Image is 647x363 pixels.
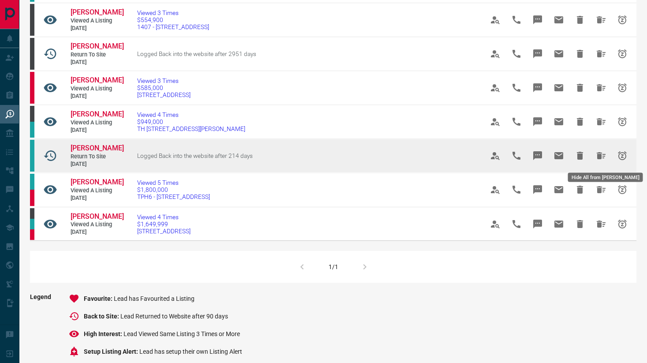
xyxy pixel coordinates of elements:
[30,208,34,219] div: mrloft.ca
[506,77,527,98] span: Call
[548,179,569,200] span: Email
[591,179,612,200] span: Hide All from Dinaz Dadyburjor
[30,122,34,138] div: condos.ca
[71,187,123,195] span: Viewed a Listing
[71,212,124,221] span: [PERSON_NAME]
[30,190,34,206] div: property.ca
[548,9,569,30] span: Email
[71,178,123,187] a: [PERSON_NAME]
[71,110,124,118] span: [PERSON_NAME]
[137,16,209,23] span: $554,900
[71,127,123,134] span: [DATE]
[591,9,612,30] span: Hide All from Dylan Viero
[71,51,123,59] span: Return to Site
[527,213,548,235] span: Message
[71,110,123,119] a: [PERSON_NAME]
[485,213,506,235] span: View Profile
[137,111,245,132] a: Viewed 4 Times$949,000TH [STREET_ADDRESS][PERSON_NAME]
[71,144,123,153] a: [PERSON_NAME]
[569,179,591,200] span: Hide
[30,229,34,240] div: property.ca
[612,145,633,166] span: Snooze
[485,9,506,30] span: View Profile
[569,9,591,30] span: Hide
[137,84,191,91] span: $585,000
[591,43,612,64] span: Hide All from Serena Riese
[123,330,240,337] span: Lead Viewed Same Listing 3 Times or More
[569,145,591,166] span: Hide
[568,173,643,182] div: Hide All from [PERSON_NAME]
[506,213,527,235] span: Call
[114,295,194,302] span: Lead has Favourited a Listing
[30,38,34,70] div: mrloft.ca
[137,77,191,98] a: Viewed 3 Times$585,000[STREET_ADDRESS]
[137,118,245,125] span: $949,000
[30,106,34,122] div: mrloft.ca
[137,50,256,57] span: Logged Back into the website after 2951 days
[527,179,548,200] span: Message
[506,43,527,64] span: Call
[612,43,633,64] span: Snooze
[137,213,191,221] span: Viewed 4 Times
[71,212,123,221] a: [PERSON_NAME]
[84,348,139,355] span: Setup Listing Alert
[612,9,633,30] span: Snooze
[591,77,612,98] span: Hide All from Debbie Smalwood
[137,23,209,30] span: 1407 - [STREET_ADDRESS]
[137,213,191,235] a: Viewed 4 Times$1,649,999[STREET_ADDRESS]
[137,125,245,132] span: TH [STREET_ADDRESS][PERSON_NAME]
[137,179,210,200] a: Viewed 5 Times$1,800,000TPH6 - [STREET_ADDRESS]
[485,77,506,98] span: View Profile
[71,178,124,186] span: [PERSON_NAME]
[137,228,191,235] span: [STREET_ADDRESS]
[30,72,34,104] div: property.ca
[137,9,209,30] a: Viewed 3 Times$554,9001407 - [STREET_ADDRESS]
[71,93,123,100] span: [DATE]
[506,9,527,30] span: Call
[612,179,633,200] span: Snooze
[30,140,34,172] div: condos.ca
[137,152,253,159] span: Logged Back into the website after 214 days
[485,43,506,64] span: View Profile
[591,111,612,132] span: Hide All from Andrea Holmes
[71,161,123,168] span: [DATE]
[137,77,191,84] span: Viewed 3 Times
[137,186,210,193] span: $1,800,000
[71,17,123,25] span: Viewed a Listing
[137,91,191,98] span: [STREET_ADDRESS]
[137,179,210,186] span: Viewed 5 Times
[71,153,123,161] span: Return to Site
[527,77,548,98] span: Message
[527,111,548,132] span: Message
[71,42,123,51] a: [PERSON_NAME]
[71,8,123,17] a: [PERSON_NAME]
[612,213,633,235] span: Snooze
[506,111,527,132] span: Call
[30,174,34,190] div: condos.ca
[485,145,506,166] span: View Profile
[506,145,527,166] span: Call
[84,330,123,337] span: High Interest
[137,9,209,16] span: Viewed 3 Times
[569,77,591,98] span: Hide
[139,348,242,355] span: Lead has setup their own Listing Alert
[71,59,123,66] span: [DATE]
[71,25,123,32] span: [DATE]
[612,77,633,98] span: Snooze
[569,213,591,235] span: Hide
[84,313,120,320] span: Back to Site
[569,111,591,132] span: Hide
[591,145,612,166] span: Hide All from Marsha Fouks
[506,179,527,200] span: Call
[84,295,114,302] span: Favourite
[548,213,569,235] span: Email
[71,8,124,16] span: [PERSON_NAME]
[71,42,124,50] span: [PERSON_NAME]
[485,179,506,200] span: View Profile
[485,111,506,132] span: View Profile
[569,43,591,64] span: Hide
[527,145,548,166] span: Message
[71,195,123,202] span: [DATE]
[71,76,124,84] span: [PERSON_NAME]
[71,228,123,236] span: [DATE]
